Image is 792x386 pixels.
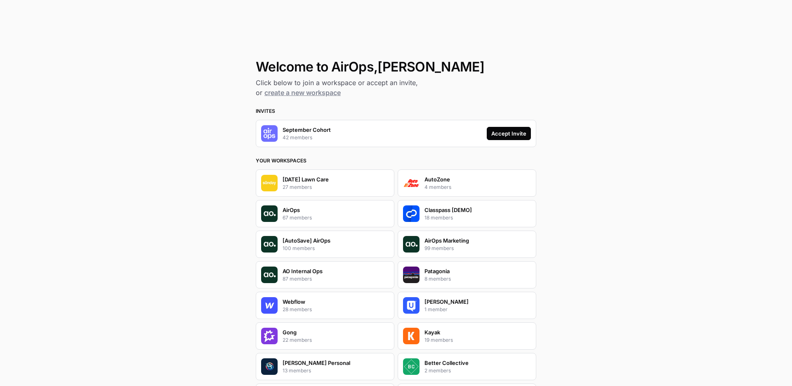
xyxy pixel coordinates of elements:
p: 22 members [283,336,312,344]
p: 28 members [283,306,312,313]
button: Company Logo[DATE] Lawn Care27 members [256,169,394,197]
p: 1 member [424,306,448,313]
button: Company LogoAirOps Marketing99 members [398,231,536,258]
p: AutoZone [424,175,450,183]
p: Webflow [283,298,305,306]
img: Company Logo [403,205,420,222]
p: Gong [283,328,297,336]
img: Company Logo [261,125,278,142]
img: Company Logo [261,175,278,191]
button: Company LogoKayak19 members [398,322,536,350]
p: 87 members [283,275,312,283]
p: 19 members [424,336,453,344]
p: 27 members [283,183,312,191]
p: 18 members [424,214,453,222]
p: AirOps [283,206,300,214]
p: Classpass [DEMO] [424,206,472,214]
button: Company LogoAO Internal Ops87 members [256,261,394,288]
p: [AutoSave] AirOps [283,236,330,245]
p: 99 members [424,245,454,252]
h3: Your Workspaces [256,157,536,164]
button: Company LogoClasspass [DEMO]18 members [398,200,536,227]
p: 67 members [283,214,312,222]
button: Company LogoWebflow28 members [256,292,394,319]
p: September Cohort [283,126,331,134]
p: Kayak [424,328,440,336]
p: 4 members [424,183,451,191]
p: 2 members [424,367,451,374]
button: Company LogoBetter Collective2 members [398,353,536,380]
a: create a new workspace [264,88,341,97]
button: Company LogoAirOps67 members [256,200,394,227]
img: Company Logo [261,328,278,344]
p: Patagonia [424,267,450,275]
button: Company LogoGong22 members [256,322,394,350]
img: Company Logo [261,358,278,375]
img: Company Logo [261,267,278,283]
button: Company LogoPatagonia8 members [398,261,536,288]
p: 100 members [283,245,315,252]
img: Company Logo [403,267,420,283]
p: [PERSON_NAME] Personal [283,359,350,367]
img: Company Logo [403,236,420,253]
img: Company Logo [403,297,420,314]
p: AirOps Marketing [424,236,469,245]
img: Company Logo [403,175,420,191]
button: Company Logo[PERSON_NAME]1 member [398,292,536,319]
img: Company Logo [403,328,420,344]
img: Company Logo [261,205,278,222]
p: 42 members [283,134,312,141]
img: Company Logo [261,236,278,253]
p: [DATE] Lawn Care [283,175,329,183]
button: Company LogoAutoZone4 members [398,169,536,197]
div: Accept Invite [491,129,526,138]
img: Company Logo [261,297,278,314]
button: Company Logo[AutoSave] AirOps100 members [256,231,394,258]
h1: Welcome to AirOps, [PERSON_NAME] [256,60,536,74]
p: 8 members [424,275,451,283]
img: Company Logo [403,358,420,375]
p: 13 members [283,367,311,374]
button: Company Logo[PERSON_NAME] Personal13 members [256,353,394,380]
h3: Invites [256,107,536,115]
p: AO Internal Ops [283,267,323,275]
button: Accept Invite [487,127,531,140]
p: Better Collective [424,359,469,367]
p: [PERSON_NAME] [424,298,469,306]
h2: Click below to join a workspace or accept an invite, or [256,78,536,98]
